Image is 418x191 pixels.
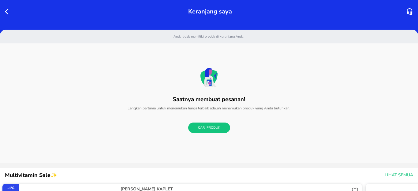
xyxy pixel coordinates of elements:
p: Saatnya membuat pesanan! [173,96,245,103]
p: - 1 % [7,185,14,191]
p: Langkah pertama untuk menemukan harga terbaik adalah menemukan produk yang Anda butuhkan. [39,103,379,113]
span: Lihat Semua [385,171,413,179]
img: female_pharmacist_welcome [196,68,222,87]
button: Cari Produk [188,123,230,133]
button: Lihat Semua [382,170,414,181]
span: Cari Produk [198,125,220,131]
p: Keranjang saya [188,6,232,17]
